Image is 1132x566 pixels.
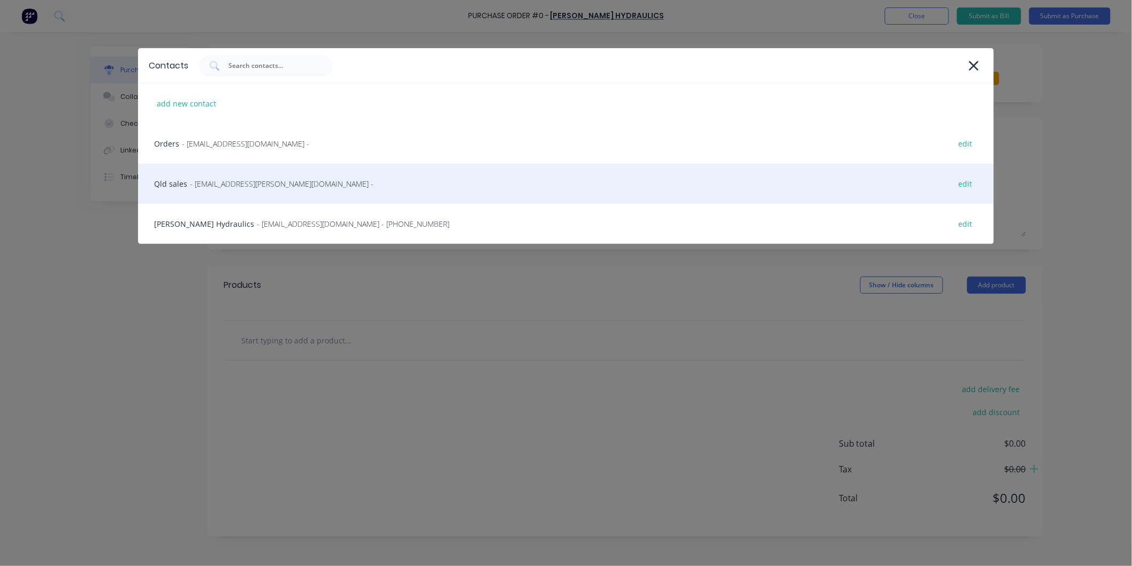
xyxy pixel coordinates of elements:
div: edit [953,135,978,152]
div: edit [953,175,978,192]
span: - [EMAIL_ADDRESS][DOMAIN_NAME] - [PHONE_NUMBER] [257,218,449,230]
div: Qld sales [138,164,994,204]
span: - [EMAIL_ADDRESS][DOMAIN_NAME] - [182,138,309,149]
div: [PERSON_NAME] Hydraulics [138,204,994,244]
input: Search contacts... [227,60,316,71]
div: add new contact [151,95,221,112]
div: Contacts [149,59,188,72]
div: Orders [138,124,994,164]
span: - [EMAIL_ADDRESS][PERSON_NAME][DOMAIN_NAME] - [190,178,373,189]
div: edit [953,216,978,232]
